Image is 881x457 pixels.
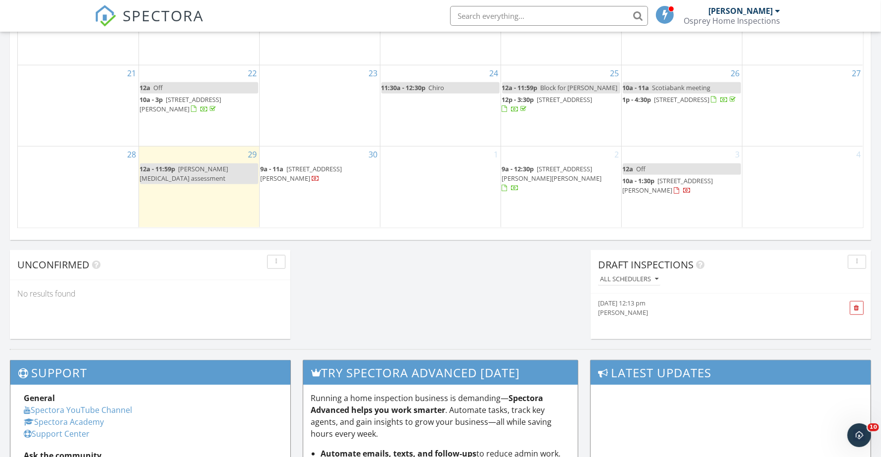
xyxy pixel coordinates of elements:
div: All schedulers [600,276,658,283]
span: [STREET_ADDRESS][PERSON_NAME] [140,95,222,113]
span: Draft Inspections [598,258,694,271]
a: Support Center [24,428,90,439]
span: 10a - 3p [140,95,163,104]
div: No results found [10,280,290,307]
td: Go to September 27, 2025 [742,65,863,146]
span: [PERSON_NAME] [MEDICAL_DATA] assessment [140,164,229,183]
span: 11:30a - 12:30p [381,83,426,92]
h3: Support [10,360,290,385]
strong: General [24,393,55,404]
span: 12a [623,164,634,173]
td: Go to October 2, 2025 [501,146,621,227]
span: [STREET_ADDRESS][PERSON_NAME] [623,176,713,195]
span: 12a - 11:59p [140,164,176,173]
span: 10 [868,423,879,431]
a: [DATE] 12:13 pm [PERSON_NAME] [598,299,820,317]
div: [DATE] 12:13 pm [598,299,820,308]
td: Go to September 23, 2025 [259,65,380,146]
td: Go to September 26, 2025 [621,65,742,146]
a: Go to September 30, 2025 [367,147,380,162]
a: 12p - 3:30p [STREET_ADDRESS] [502,94,620,115]
a: Go to October 3, 2025 [734,147,742,162]
span: SPECTORA [123,5,204,26]
td: Go to October 1, 2025 [380,146,501,227]
a: SPECTORA [94,13,204,34]
span: 12p - 3:30p [502,95,534,104]
a: 9a - 12:30p [STREET_ADDRESS][PERSON_NAME][PERSON_NAME] [502,164,602,192]
td: Go to September 30, 2025 [259,146,380,227]
a: 9a - 12:30p [STREET_ADDRESS][PERSON_NAME][PERSON_NAME] [502,163,620,195]
div: [PERSON_NAME] [709,6,773,16]
a: 10a - 3p [STREET_ADDRESS][PERSON_NAME] [140,94,258,115]
a: 9a - 11a [STREET_ADDRESS][PERSON_NAME] [261,164,342,183]
span: [STREET_ADDRESS][PERSON_NAME][PERSON_NAME] [502,164,602,183]
td: Go to September 29, 2025 [139,146,259,227]
a: Go to September 25, 2025 [608,65,621,81]
span: 9a - 11a [261,164,284,173]
td: Go to September 22, 2025 [139,65,259,146]
a: 10a - 3p [STREET_ADDRESS][PERSON_NAME] [140,95,222,113]
a: Go to September 23, 2025 [367,65,380,81]
div: Osprey Home Inspections [684,16,781,26]
p: Running a home inspection business is demanding— . Automate tasks, track key agents, and gain ins... [311,392,570,440]
a: 9a - 11a [STREET_ADDRESS][PERSON_NAME] [261,163,379,185]
a: 10a - 1:30p [STREET_ADDRESS][PERSON_NAME] [623,175,741,197]
input: Search everything... [450,6,648,26]
a: 1p - 4:30p [STREET_ADDRESS] [623,94,741,106]
td: Go to September 24, 2025 [380,65,501,146]
a: Spectora Academy [24,416,104,427]
td: Go to October 3, 2025 [621,146,742,227]
a: Go to September 22, 2025 [246,65,259,81]
span: 10a - 11a [623,83,649,92]
button: All schedulers [598,273,660,286]
a: Go to October 1, 2025 [492,147,501,162]
span: [STREET_ADDRESS] [654,95,710,104]
a: 1p - 4:30p [STREET_ADDRESS] [623,95,738,104]
a: 10a - 1:30p [STREET_ADDRESS][PERSON_NAME] [623,176,713,195]
td: Go to September 28, 2025 [18,146,139,227]
td: Go to October 4, 2025 [742,146,863,227]
a: Go to September 27, 2025 [850,65,863,81]
span: 10a - 1:30p [623,176,655,185]
span: Chiro [429,83,445,92]
a: Go to September 28, 2025 [126,147,139,162]
a: Go to September 21, 2025 [126,65,139,81]
span: 9a - 12:30p [502,164,534,173]
span: Off [154,83,163,92]
span: [STREET_ADDRESS][PERSON_NAME] [261,164,342,183]
a: 12p - 3:30p [STREET_ADDRESS] [502,95,593,113]
a: Go to September 29, 2025 [246,147,259,162]
h3: Latest Updates [591,360,871,385]
a: Go to September 26, 2025 [729,65,742,81]
img: The Best Home Inspection Software - Spectora [94,5,116,27]
h3: Try spectora advanced [DATE] [303,360,577,385]
span: [STREET_ADDRESS] [537,95,593,104]
span: 12a - 11:59p [502,83,538,92]
span: Block for [PERSON_NAME] [541,83,618,92]
div: [PERSON_NAME] [598,308,820,317]
a: Go to September 24, 2025 [488,65,501,81]
td: Go to September 21, 2025 [18,65,139,146]
span: 1p - 4:30p [623,95,651,104]
a: Go to October 4, 2025 [854,147,863,162]
span: Scotiabank meeting [652,83,711,92]
span: 12a [140,83,151,92]
strong: Spectora Advanced helps you work smarter [311,393,543,415]
iframe: Intercom live chat [847,423,871,447]
a: Go to October 2, 2025 [613,147,621,162]
span: Unconfirmed [17,258,90,271]
span: Off [637,164,646,173]
a: Spectora YouTube Channel [24,405,132,415]
td: Go to September 25, 2025 [501,65,621,146]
